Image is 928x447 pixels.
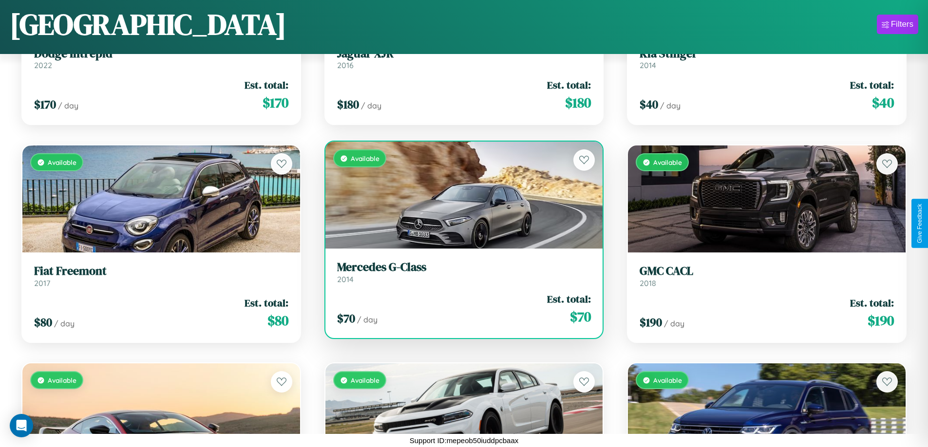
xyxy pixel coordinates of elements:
[10,414,33,437] div: Open Intercom Messenger
[570,307,591,326] span: $ 70
[640,278,656,288] span: 2018
[361,101,381,110] span: / day
[664,319,684,328] span: / day
[34,314,52,330] span: $ 80
[337,260,591,284] a: Mercedes G-Class2014
[868,311,894,330] span: $ 190
[34,278,50,288] span: 2017
[547,78,591,92] span: Est. total:
[653,158,682,166] span: Available
[34,264,288,278] h3: Fiat Freemont
[54,319,75,328] span: / day
[640,96,658,112] span: $ 40
[891,19,913,29] div: Filters
[410,434,519,447] p: Support ID: mepeob50iuddpcbaax
[267,311,288,330] span: $ 80
[850,296,894,310] span: Est. total:
[640,314,662,330] span: $ 190
[34,264,288,288] a: Fiat Freemont2017
[916,204,923,243] div: Give Feedback
[337,274,354,284] span: 2014
[337,310,355,326] span: $ 70
[34,96,56,112] span: $ 170
[245,78,288,92] span: Est. total:
[10,4,286,44] h1: [GEOGRAPHIC_DATA]
[48,158,76,166] span: Available
[357,315,378,324] span: / day
[640,47,894,71] a: Kia Stinger2014
[351,154,379,162] span: Available
[337,47,591,71] a: Jaguar XJR2016
[337,260,591,274] h3: Mercedes G-Class
[547,292,591,306] span: Est. total:
[640,264,894,278] h3: GMC CACL
[337,60,354,70] span: 2016
[653,376,682,384] span: Available
[877,15,918,34] button: Filters
[565,93,591,112] span: $ 180
[640,60,656,70] span: 2014
[34,47,288,71] a: Dodge Intrepid2022
[351,376,379,384] span: Available
[48,376,76,384] span: Available
[34,60,52,70] span: 2022
[660,101,681,110] span: / day
[872,93,894,112] span: $ 40
[640,264,894,288] a: GMC CACL2018
[337,96,359,112] span: $ 180
[850,78,894,92] span: Est. total:
[245,296,288,310] span: Est. total:
[263,93,288,112] span: $ 170
[58,101,78,110] span: / day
